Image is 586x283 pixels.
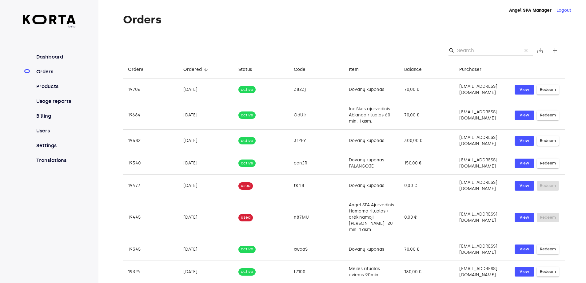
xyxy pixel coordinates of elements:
[35,83,76,90] a: Products
[178,79,234,101] td: [DATE]
[509,8,552,13] strong: Angel SPA Manager
[344,197,399,238] td: Angel SPA Ajurvedinis Hamamo ritualas + drėkinamoji [PERSON_NAME] 120 min. 1 asm.
[349,66,359,73] div: Item
[238,246,256,252] span: active
[536,47,544,54] span: save_alt
[404,66,430,73] span: Balance
[289,101,344,130] td: OdUjr
[518,160,531,167] span: View
[399,261,455,283] td: 180,00 €
[518,137,531,144] span: View
[537,159,559,168] button: Redeem
[123,261,178,283] td: 19324
[35,68,76,75] a: Orders
[454,261,510,283] td: [EMAIL_ADDRESS][DOMAIN_NAME]
[128,66,143,73] div: Order#
[454,197,510,238] td: [EMAIL_ADDRESS][DOMAIN_NAME]
[399,130,455,152] td: 300,00 €
[178,175,234,197] td: [DATE]
[344,152,399,175] td: Dovanų kuponas PALANGOJE
[344,261,399,283] td: Meilės ritualas dviems 90min
[23,15,76,24] img: Korta
[344,130,399,152] td: Dovanų kuponas
[540,86,556,93] span: Redeem
[399,152,455,175] td: 150,00 €
[178,152,234,175] td: [DATE]
[238,160,256,166] span: active
[123,79,178,101] td: 19706
[344,175,399,197] td: Dovanų kuponas
[178,130,234,152] td: [DATE]
[123,175,178,197] td: 19477
[183,66,210,73] span: Ordered
[454,130,510,152] td: [EMAIL_ADDRESS][DOMAIN_NAME]
[238,66,252,73] div: Status
[123,101,178,130] td: 19684
[344,101,399,130] td: Indiškas ajurvedinis Abjanga ritualas 60 min. 1 asm.
[404,66,422,73] div: Balance
[35,53,76,61] a: Dashboard
[540,137,556,144] span: Redeem
[238,66,260,73] span: Status
[551,47,559,54] span: add
[454,152,510,175] td: [EMAIL_ADDRESS][DOMAIN_NAME]
[515,85,534,95] a: View
[289,238,344,261] td: xwaaS
[459,66,481,73] div: Purchaser
[399,197,455,238] td: 0,00 €
[540,160,556,167] span: Redeem
[23,24,76,29] span: beta
[454,175,510,197] td: [EMAIL_ADDRESS][DOMAIN_NAME]
[344,79,399,101] td: Dovanų kuponas
[515,159,534,168] button: View
[289,152,344,175] td: conJR
[454,79,510,101] td: [EMAIL_ADDRESS][DOMAIN_NAME]
[23,15,76,29] a: beta
[35,127,76,135] a: Users
[515,267,534,277] a: View
[238,87,256,93] span: active
[518,246,531,253] span: View
[238,183,253,189] span: used
[294,66,313,73] span: Code
[349,66,367,73] span: Item
[123,14,565,26] h1: Orders
[515,136,534,146] button: View
[537,136,559,146] button: Redeem
[515,181,534,191] button: View
[123,197,178,238] td: 19445
[238,112,256,118] span: active
[35,112,76,120] a: Billing
[454,238,510,261] td: [EMAIL_ADDRESS][DOMAIN_NAME]
[289,79,344,101] td: Z82Zj
[35,157,76,164] a: Translations
[399,79,455,101] td: 70,00 €
[344,238,399,261] td: Dovanų kuponas
[399,101,455,130] td: 70,00 €
[35,98,76,105] a: Usage reports
[515,111,534,120] button: View
[35,142,76,149] a: Settings
[289,261,344,283] td: t7100
[540,268,556,275] span: Redeem
[518,182,531,189] span: View
[178,197,234,238] td: [DATE]
[515,213,534,222] button: View
[289,130,344,152] td: 3r2FY
[289,197,344,238] td: n87MU
[548,43,562,58] button: Create new gift card
[178,238,234,261] td: [DATE]
[540,246,556,253] span: Redeem
[238,138,256,144] span: active
[459,66,489,73] span: Purchaser
[203,67,209,72] span: arrow_downward
[518,214,531,221] span: View
[515,245,534,254] button: View
[178,261,234,283] td: [DATE]
[537,245,559,254] button: Redeem
[399,175,455,197] td: 0,00 €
